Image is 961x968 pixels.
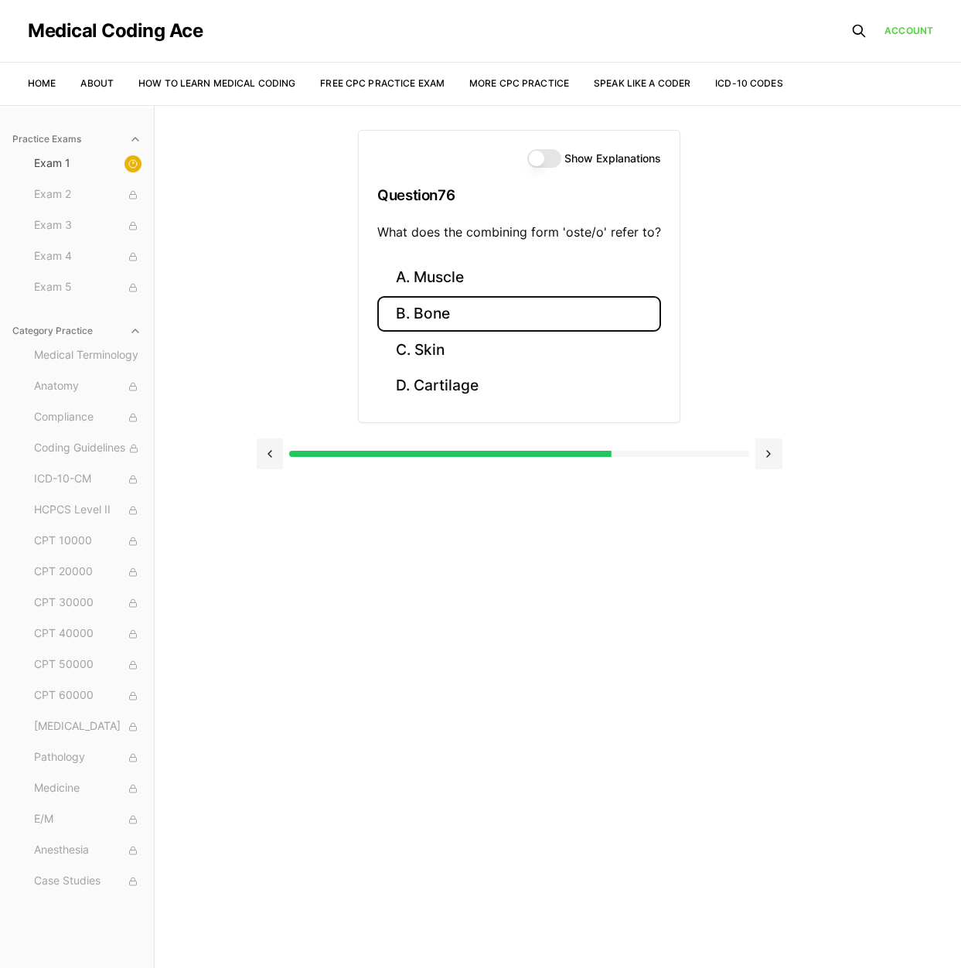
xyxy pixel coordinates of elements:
button: ICD-10-CM [28,467,148,492]
button: Medical Terminology [28,343,148,368]
span: Anesthesia [34,842,141,859]
label: Show Explanations [564,153,661,164]
span: Case Studies [34,873,141,890]
span: CPT 40000 [34,625,141,642]
span: ICD-10-CM [34,471,141,488]
button: CPT 40000 [28,622,148,646]
a: Medical Coding Ace [28,22,203,40]
button: Coding Guidelines [28,436,148,461]
button: E/M [28,807,148,832]
button: Pathology [28,745,148,770]
span: [MEDICAL_DATA] [34,718,141,735]
span: HCPCS Level II [34,502,141,519]
span: CPT 10000 [34,533,141,550]
a: How to Learn Medical Coding [138,77,295,89]
button: Exam 4 [28,244,148,269]
span: Exam 4 [34,248,141,265]
button: Practice Exams [6,127,148,152]
span: Exam 1 [34,155,141,172]
span: CPT 50000 [34,656,141,673]
button: B. Bone [377,296,661,332]
h3: Question 76 [377,172,661,218]
button: HCPCS Level II [28,498,148,523]
span: Medicine [34,780,141,797]
button: CPT 50000 [28,653,148,677]
button: Exam 3 [28,213,148,238]
span: CPT 60000 [34,687,141,704]
button: Exam 2 [28,182,148,207]
button: CPT 10000 [28,529,148,554]
a: More CPC Practice [469,77,569,89]
p: What does the combining form 'oste/o' refer to? [377,223,661,241]
button: Medicine [28,776,148,801]
button: A. Muscle [377,260,661,296]
span: Medical Terminology [34,347,141,364]
span: E/M [34,811,141,828]
button: CPT 30000 [28,591,148,615]
span: CPT 20000 [34,564,141,581]
button: C. Skin [377,332,661,368]
button: Anatomy [28,374,148,399]
span: Pathology [34,749,141,766]
button: CPT 60000 [28,683,148,708]
a: Account [884,24,933,38]
a: ICD-10 Codes [715,77,782,89]
button: Exam 1 [28,152,148,176]
span: Anatomy [34,378,141,395]
button: CPT 20000 [28,560,148,585]
span: CPT 30000 [34,595,141,612]
a: Home [28,77,56,89]
button: Exam 5 [28,275,148,300]
button: Compliance [28,405,148,430]
span: Exam 3 [34,217,141,234]
a: Free CPC Practice Exam [320,77,445,89]
a: Speak Like a Coder [594,77,690,89]
button: Anesthesia [28,838,148,863]
span: Exam 5 [34,279,141,296]
span: Exam 2 [34,186,141,203]
button: D. Cartilage [377,368,661,404]
button: [MEDICAL_DATA] [28,714,148,739]
a: About [80,77,114,89]
span: Compliance [34,409,141,426]
button: Case Studies [28,869,148,894]
button: Category Practice [6,319,148,343]
span: Coding Guidelines [34,440,141,457]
